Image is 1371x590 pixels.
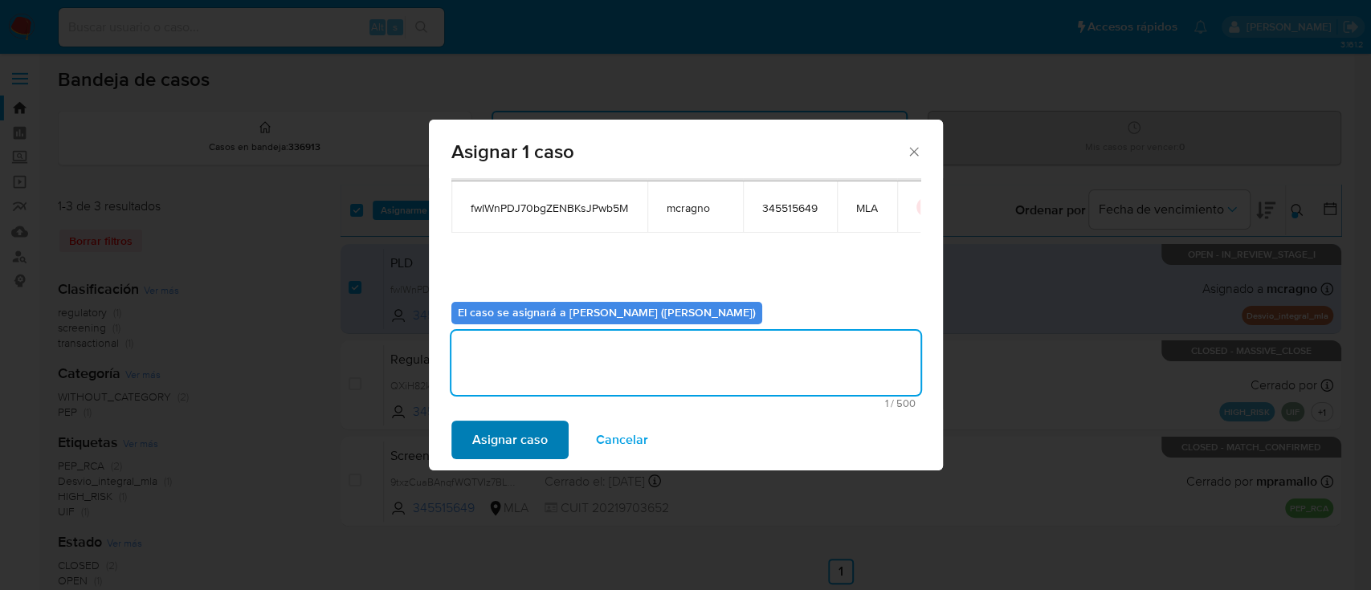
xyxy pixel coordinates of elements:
span: mcragno [667,201,724,215]
span: MLA [856,201,878,215]
button: Cerrar ventana [906,144,920,158]
b: El caso se asignará a [PERSON_NAME] ([PERSON_NAME]) [458,304,756,320]
span: Asignar caso [472,422,548,458]
span: 345515649 [762,201,818,215]
span: Cancelar [596,422,648,458]
span: Máximo 500 caracteres [456,398,916,409]
span: fwlWnPDJ70bgZENBKsJPwb5M [471,201,628,215]
div: assign-modal [429,120,943,470]
span: Asignar 1 caso [451,142,907,161]
button: icon-button [916,197,936,217]
button: Asignar caso [451,421,569,459]
button: Cancelar [575,421,669,459]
